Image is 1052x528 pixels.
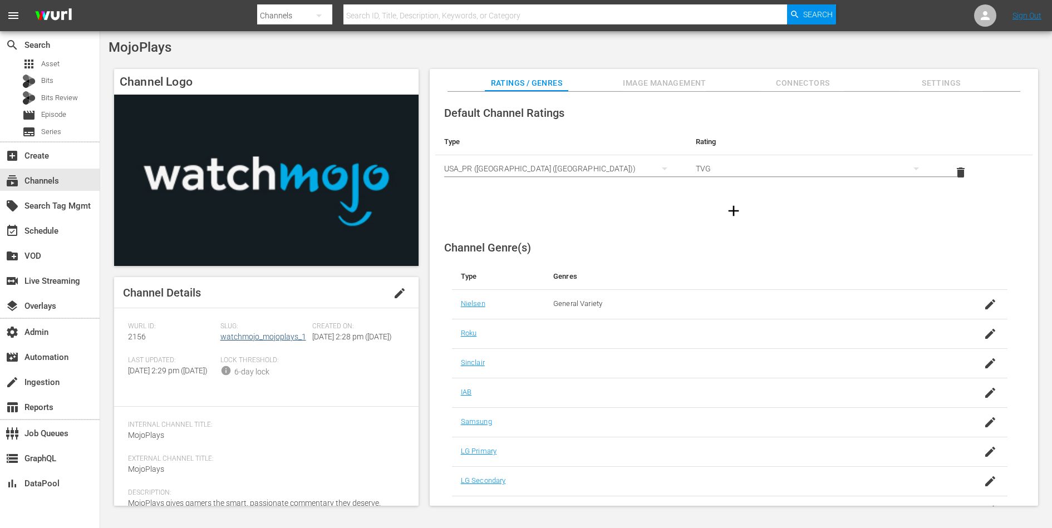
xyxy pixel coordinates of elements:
a: Nielsen [461,299,485,308]
span: Search [6,38,19,52]
span: GraphQL [6,452,19,465]
span: Default Channel Ratings [444,106,564,120]
div: TVG [696,153,930,184]
a: LG Primary [461,447,496,455]
span: 2156 [128,332,146,341]
th: Genres [544,263,946,290]
span: Overlays [6,299,19,313]
span: Image Management [623,76,706,90]
span: [DATE] 2:28 pm ([DATE]) [312,332,392,341]
span: [DATE] 2:29 pm ([DATE]) [128,366,208,375]
span: Automation [6,351,19,364]
a: Sign Out [1012,11,1041,20]
span: edit [393,287,406,300]
div: Bits [22,75,36,88]
span: Reports [6,401,19,414]
button: edit [386,280,413,307]
span: delete [954,166,967,179]
th: Rating [687,129,938,155]
a: Roku [461,329,477,337]
span: Create [6,149,19,162]
span: Asset [41,58,60,70]
span: Episode [22,108,36,122]
span: Last Updated: [128,356,215,365]
span: Channel Genre(s) [444,241,531,254]
button: Search [787,4,836,24]
span: Settings [899,76,983,90]
table: simple table [435,129,1033,190]
span: Asset [22,57,36,71]
th: Type [452,263,544,290]
span: Channels [6,174,19,187]
span: Job Queues [6,427,19,440]
button: delete [947,159,974,186]
span: Wurl ID: [128,322,215,331]
span: Bits [41,75,53,86]
span: Schedule [6,224,19,238]
span: Description: [128,488,399,497]
span: Series [41,126,61,137]
span: Admin [6,325,19,339]
div: USA_PR ([GEOGRAPHIC_DATA] ([GEOGRAPHIC_DATA])) [444,153,678,184]
span: Live Streaming [6,274,19,288]
span: Bits Review [41,92,78,103]
h4: Channel Logo [114,69,419,95]
a: IAB [461,388,471,396]
img: ans4CAIJ8jUAAAAAAAAAAAAAAAAAAAAAAAAgQb4GAAAAAAAAAAAAAAAAAAAAAAAAJMjXAAAAAAAAAAAAAAAAAAAAAAAAgAT5G... [27,3,80,29]
a: Samsung [461,417,492,426]
a: watchmojo_mojoplays_1 [220,332,306,341]
img: MojoPlays [114,95,419,266]
span: DataPool [6,477,19,490]
th: Type [435,129,687,155]
span: VOD [6,249,19,263]
span: Created On: [312,322,399,331]
span: Episode [41,109,66,120]
span: Slug: [220,322,307,331]
span: External Channel Title: [128,455,399,463]
div: 6-day lock [234,366,269,378]
span: MojoPlays [109,40,171,55]
span: MojoPlays [128,465,164,473]
span: info [220,365,232,376]
span: MojoPlays [128,431,164,440]
span: Channel Details [123,286,201,299]
span: Connectors [761,76,844,90]
span: Series [22,125,36,139]
span: Ingestion [6,376,19,389]
div: Bits Review [22,91,36,105]
a: Sinclair [461,358,485,367]
a: LG Secondary [461,476,506,485]
span: Ratings / Genres [485,76,568,90]
span: Search Tag Mgmt [6,199,19,213]
a: LG Channel [461,506,498,514]
span: Lock Threshold: [220,356,307,365]
span: menu [7,9,20,22]
span: Search [803,4,833,24]
span: Internal Channel Title: [128,421,399,430]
